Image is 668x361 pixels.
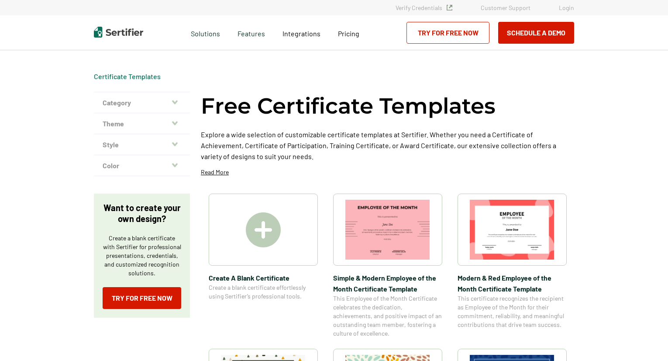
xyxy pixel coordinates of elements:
a: Try for Free Now [406,22,489,44]
img: Sertifier | Digital Credentialing Platform [94,27,143,38]
span: This Employee of the Month Certificate celebrates the dedication, achievements, and positive impa... [333,294,442,338]
a: Simple & Modern Employee of the Month Certificate TemplateSimple & Modern Employee of the Month C... [333,194,442,338]
a: Customer Support [481,4,530,11]
span: Integrations [282,29,320,38]
button: Color [94,155,190,176]
a: Integrations [282,27,320,38]
button: Style [94,134,190,155]
a: Try for Free Now [103,287,181,309]
a: Login [559,4,574,11]
span: Modern & Red Employee of the Month Certificate Template [458,272,567,294]
a: Modern & Red Employee of the Month Certificate TemplateModern & Red Employee of the Month Certifi... [458,194,567,338]
span: Create a blank certificate effortlessly using Sertifier’s professional tools. [209,283,318,301]
div: Breadcrumb [94,72,161,81]
img: Create A Blank Certificate [246,212,281,247]
p: Create a blank certificate with Sertifier for professional presentations, credentials, and custom... [103,234,181,278]
span: Solutions [191,27,220,38]
span: Create A Blank Certificate [209,272,318,283]
img: Verified [447,5,452,10]
img: Modern & Red Employee of the Month Certificate Template [470,200,554,260]
p: Read More [201,168,229,177]
span: Certificate Templates [94,72,161,81]
p: Want to create your own design? [103,202,181,224]
h1: Free Certificate Templates [201,92,496,120]
span: Features [238,27,265,38]
img: Simple & Modern Employee of the Month Certificate Template [345,200,430,260]
button: Category [94,92,190,113]
a: Certificate Templates [94,72,161,80]
p: Explore a wide selection of customizable certificate templates at Sertifier. Whether you need a C... [201,129,574,162]
a: Verify Credentials [396,4,452,11]
span: Pricing [338,29,359,38]
a: Pricing [338,27,359,38]
span: Simple & Modern Employee of the Month Certificate Template [333,272,442,294]
span: This certificate recognizes the recipient as Employee of the Month for their commitment, reliabil... [458,294,567,329]
button: Theme [94,113,190,134]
